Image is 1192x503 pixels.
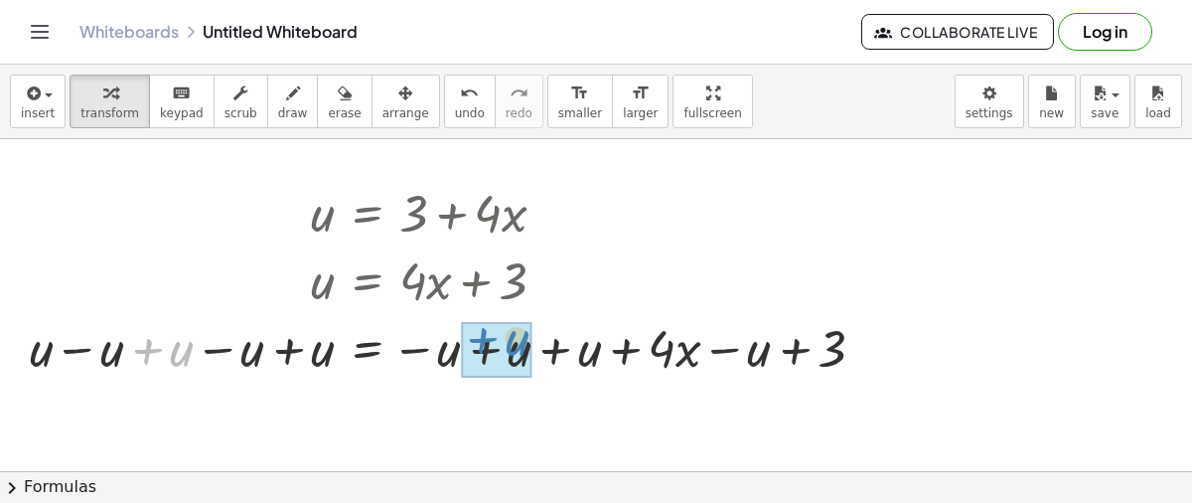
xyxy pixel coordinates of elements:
i: format_size [631,82,650,105]
button: format_sizesmaller [547,75,613,128]
span: settings [966,106,1013,120]
button: Log in [1058,13,1152,51]
button: redoredo [495,75,543,128]
button: load [1134,75,1182,128]
span: draw [278,106,308,120]
span: larger [623,106,658,120]
button: save [1080,75,1130,128]
i: undo [460,82,479,105]
button: Collaborate Live [861,14,1054,50]
span: smaller [558,106,602,120]
span: transform [80,106,139,120]
span: new [1039,106,1064,120]
i: redo [510,82,528,105]
span: keypad [160,106,204,120]
button: undoundo [444,75,496,128]
button: fullscreen [672,75,752,128]
button: scrub [214,75,268,128]
span: undo [455,106,485,120]
i: format_size [570,82,589,105]
button: keyboardkeypad [149,75,215,128]
span: erase [328,106,361,120]
button: new [1028,75,1076,128]
button: draw [267,75,319,128]
button: settings [955,75,1024,128]
button: erase [317,75,372,128]
a: Whiteboards [79,22,179,42]
span: redo [506,106,532,120]
button: arrange [372,75,440,128]
span: fullscreen [683,106,741,120]
span: Collaborate Live [878,23,1037,41]
button: insert [10,75,66,128]
button: format_sizelarger [612,75,669,128]
i: keyboard [172,82,191,105]
span: save [1091,106,1118,120]
button: transform [70,75,150,128]
span: scrub [224,106,257,120]
button: Toggle navigation [24,16,56,48]
span: load [1145,106,1171,120]
span: arrange [382,106,429,120]
span: insert [21,106,55,120]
